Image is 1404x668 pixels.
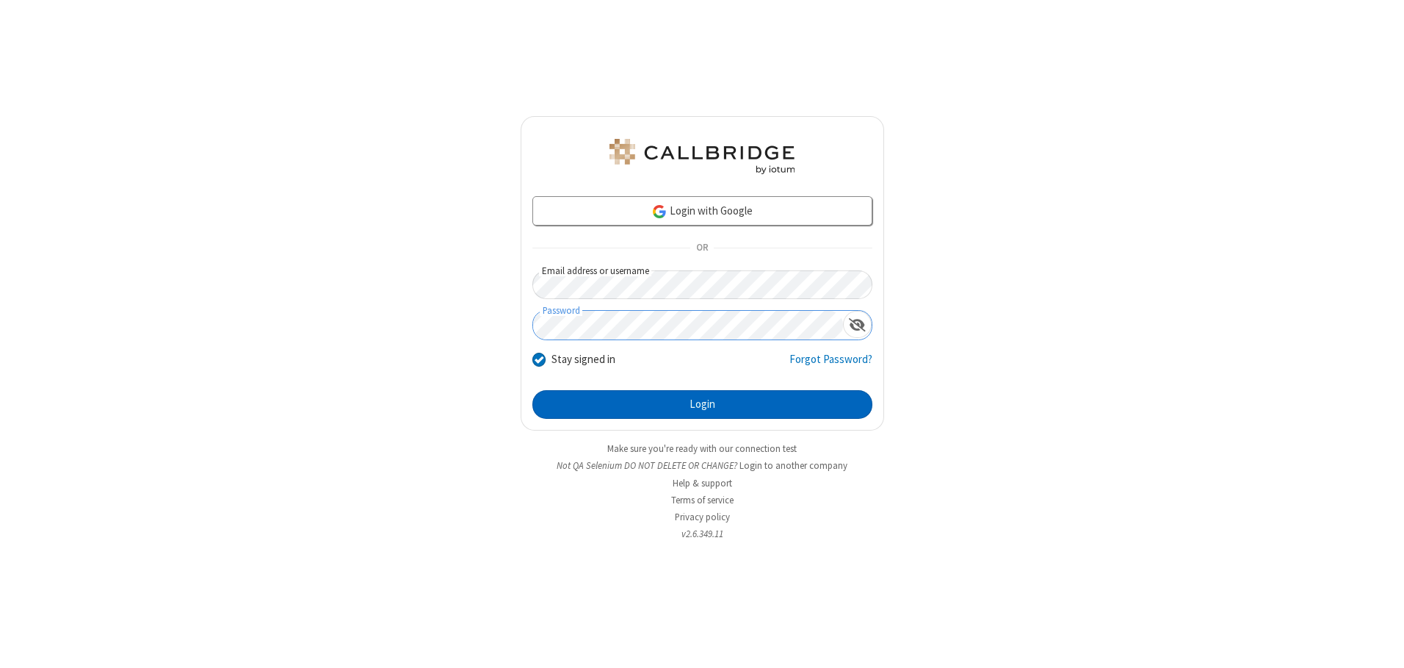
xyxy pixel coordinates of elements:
a: Login with Google [532,196,872,226]
a: Make sure you're ready with our connection test [607,442,797,455]
button: Login [532,390,872,420]
li: v2.6.349.11 [521,527,884,541]
span: OR [690,238,714,259]
a: Help & support [673,477,732,489]
button: Login to another company [739,459,847,473]
input: Email address or username [532,270,872,299]
a: Privacy policy [675,511,730,523]
img: QA Selenium DO NOT DELETE OR CHANGE [607,139,797,174]
div: Show password [843,311,872,338]
a: Forgot Password? [789,351,872,379]
a: Terms of service [671,494,734,506]
img: google-icon.png [651,204,667,220]
label: Stay signed in [551,351,615,368]
li: Not QA Selenium DO NOT DELETE OR CHANGE? [521,459,884,473]
input: Password [533,311,843,340]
